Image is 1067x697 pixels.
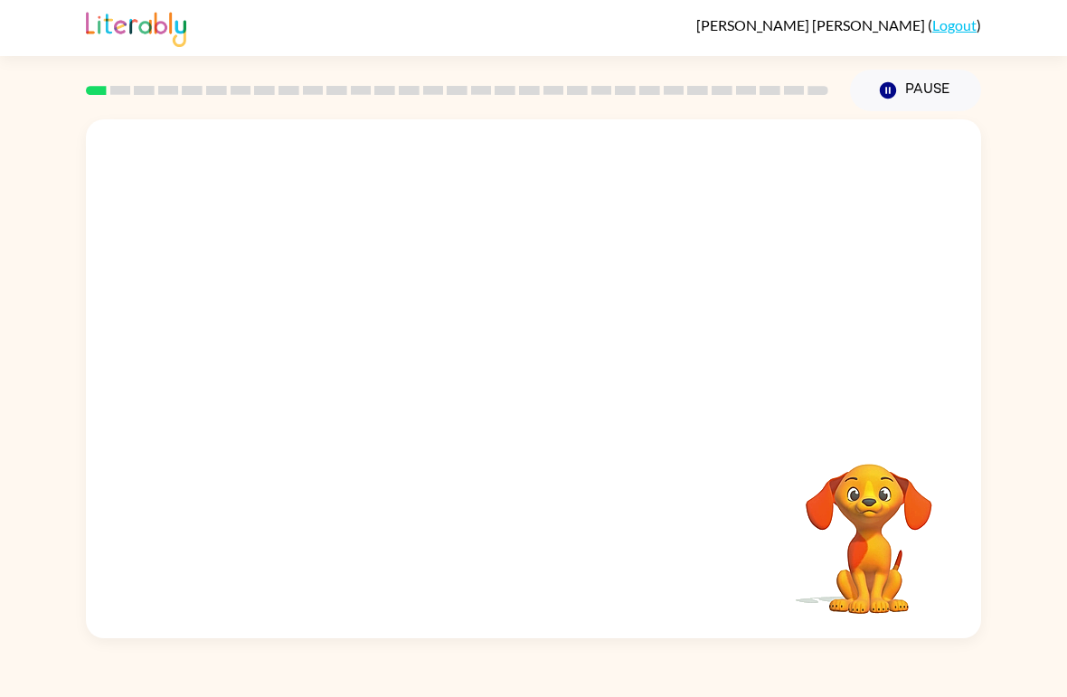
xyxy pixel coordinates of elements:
span: [PERSON_NAME] [PERSON_NAME] [696,16,928,33]
button: Pause [850,70,981,111]
video: Your browser must support playing .mp4 files to use Literably. Please try using another browser. [779,436,959,617]
img: Literably [86,7,186,47]
div: ( ) [696,16,981,33]
a: Logout [932,16,977,33]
